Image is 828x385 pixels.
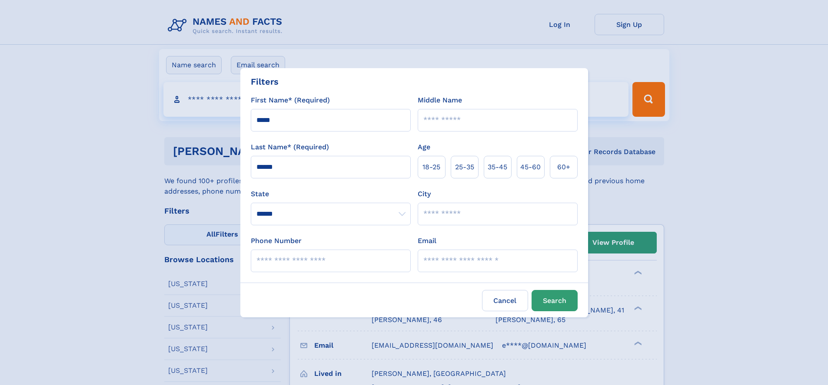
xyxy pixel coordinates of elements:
label: Age [418,142,430,152]
label: Middle Name [418,95,462,105]
label: First Name* (Required) [251,95,330,105]
span: 60+ [557,162,570,172]
div: Filters [251,75,279,88]
label: Phone Number [251,236,302,246]
span: 45‑60 [520,162,541,172]
label: Last Name* (Required) [251,142,329,152]
label: State [251,189,411,199]
span: 18‑25 [422,162,440,172]
span: 25‑35 [455,162,474,172]
label: Email [418,236,436,246]
button: Search [532,290,578,311]
span: 35‑45 [488,162,507,172]
label: City [418,189,431,199]
label: Cancel [482,290,528,311]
